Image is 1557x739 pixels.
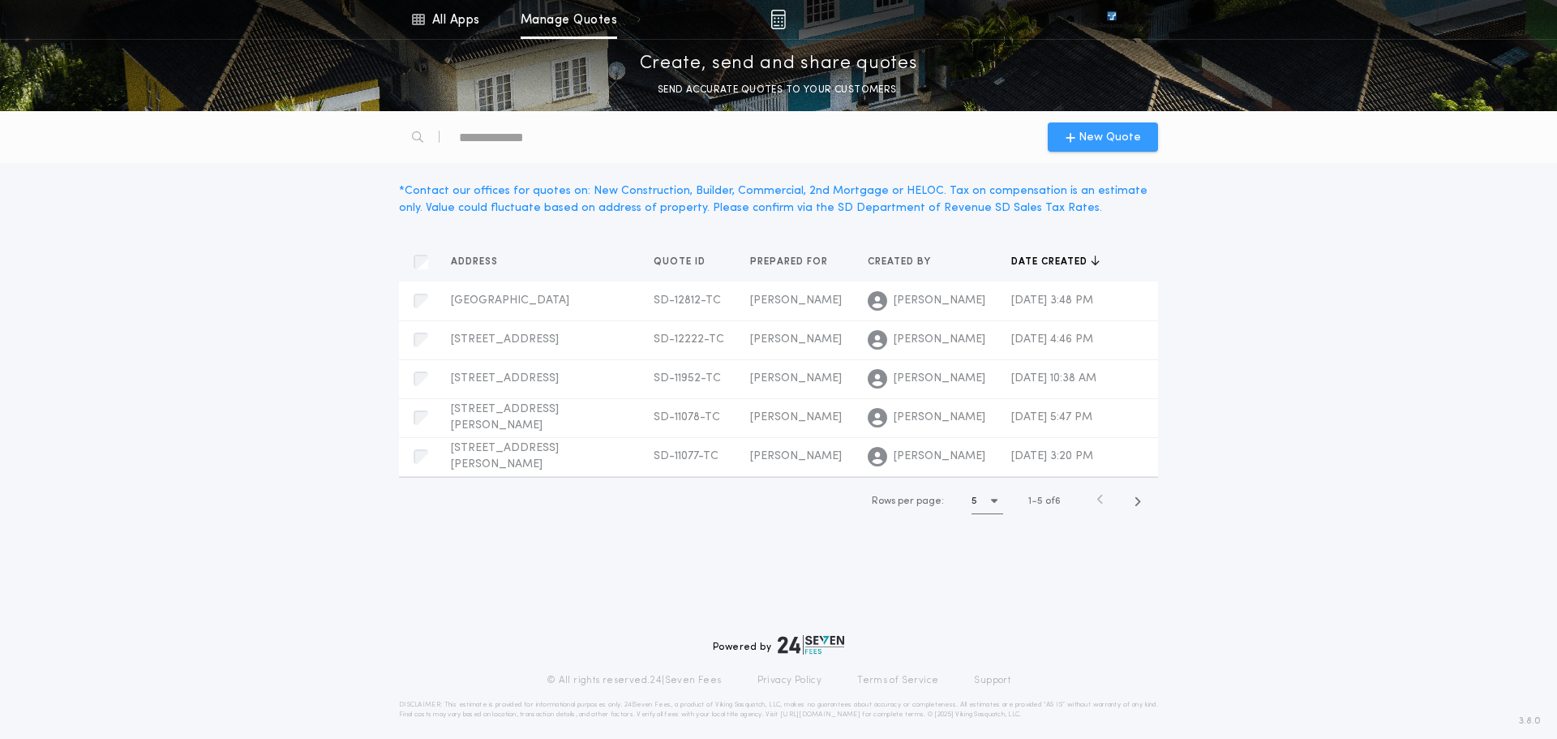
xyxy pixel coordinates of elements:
[451,372,559,385] span: [STREET_ADDRESS]
[451,403,559,432] span: [STREET_ADDRESS][PERSON_NAME]
[894,332,985,348] span: [PERSON_NAME]
[972,488,1003,514] button: 5
[1011,254,1100,270] button: Date created
[1079,129,1141,146] span: New Quote
[857,674,938,687] a: Terms of Service
[750,333,842,346] span: [PERSON_NAME]
[894,293,985,309] span: [PERSON_NAME]
[872,496,944,506] span: Rows per page:
[757,674,822,687] a: Privacy Policy
[1011,411,1092,423] span: [DATE] 5:47 PM
[451,294,569,307] span: [GEOGRAPHIC_DATA]
[750,450,842,462] span: [PERSON_NAME]
[1011,256,1091,269] span: Date created
[654,333,724,346] span: SD-12222-TC
[1048,122,1158,152] button: New Quote
[451,333,559,346] span: [STREET_ADDRESS]
[780,711,860,718] a: [URL][DOMAIN_NAME]
[894,449,985,465] span: [PERSON_NAME]
[972,493,977,509] h1: 5
[1011,372,1096,385] span: [DATE] 10:38 AM
[654,372,721,385] span: SD-11952-TC
[399,183,1158,217] div: * Contact our offices for quotes on: New Construction, Builder, Commercial, 2nd Mortgage or HELOC...
[1045,494,1061,509] span: of 6
[654,294,721,307] span: SD-12812-TC
[750,372,842,385] span: [PERSON_NAME]
[750,256,831,269] span: Prepared for
[399,700,1158,720] p: DISCLAIMER: This estimate is provided for informational purposes only. 24|Seven Fees, a product o...
[658,82,899,98] p: SEND ACCURATE QUOTES TO YOUR CUSTOMERS.
[640,51,918,77] p: Create, send and share quotes
[1011,294,1093,307] span: [DATE] 3:48 PM
[451,442,559,470] span: [STREET_ADDRESS][PERSON_NAME]
[894,371,985,387] span: [PERSON_NAME]
[750,411,842,423] span: [PERSON_NAME]
[1011,450,1093,462] span: [DATE] 3:20 PM
[654,450,718,462] span: SD-11077-TC
[654,256,709,269] span: Quote ID
[1028,496,1032,506] span: 1
[451,256,501,269] span: Address
[654,254,718,270] button: Quote ID
[778,635,844,655] img: logo
[770,10,786,29] img: img
[547,674,722,687] p: © All rights reserved. 24|Seven Fees
[1037,496,1043,506] span: 5
[868,254,943,270] button: Created by
[868,256,934,269] span: Created by
[894,410,985,426] span: [PERSON_NAME]
[750,294,842,307] span: [PERSON_NAME]
[1519,714,1541,728] span: 3.8.0
[451,254,510,270] button: Address
[654,411,720,423] span: SD-11078-TC
[1078,11,1146,28] img: vs-icon
[713,635,844,655] div: Powered by
[1011,333,1093,346] span: [DATE] 4:46 PM
[974,674,1010,687] a: Support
